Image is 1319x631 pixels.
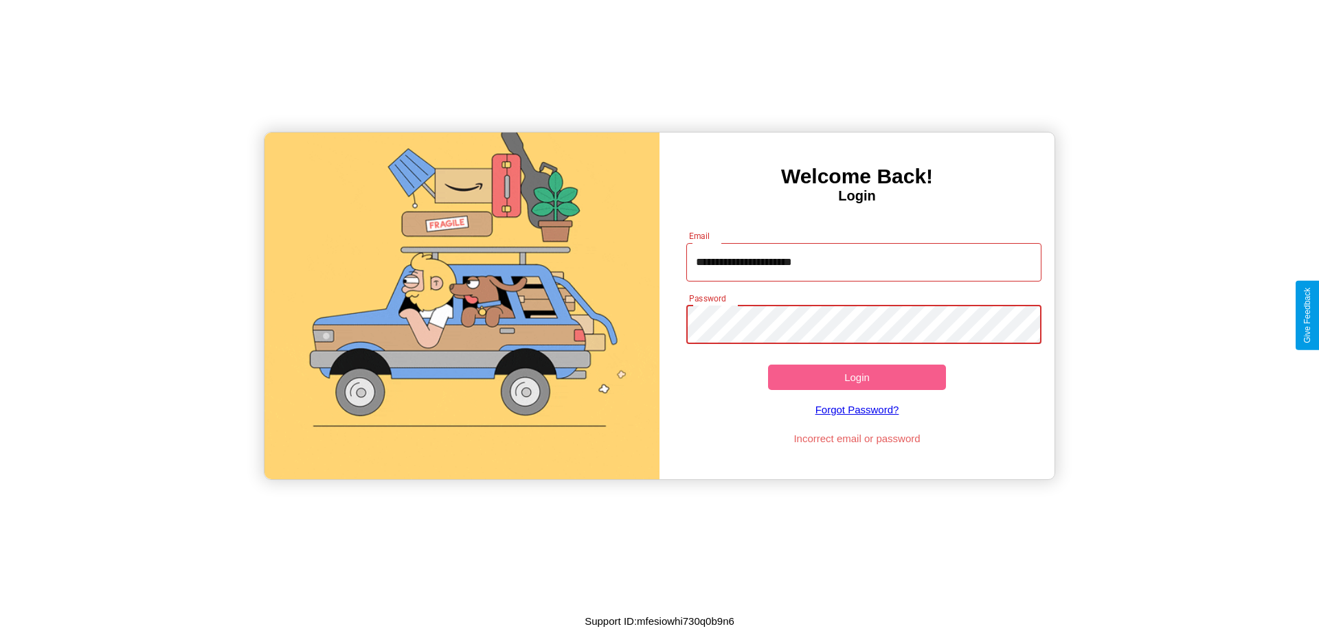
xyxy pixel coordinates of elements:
h4: Login [659,188,1055,204]
h3: Welcome Back! [659,165,1055,188]
button: Login [768,365,946,390]
label: Password [689,292,725,304]
label: Email [689,230,710,242]
a: Forgot Password? [679,390,1035,429]
p: Incorrect email or password [679,429,1035,448]
div: Give Feedback [1303,288,1312,343]
p: Support ID: mfesiowhi730q0b9n6 [585,612,734,630]
img: gif [264,133,659,479]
